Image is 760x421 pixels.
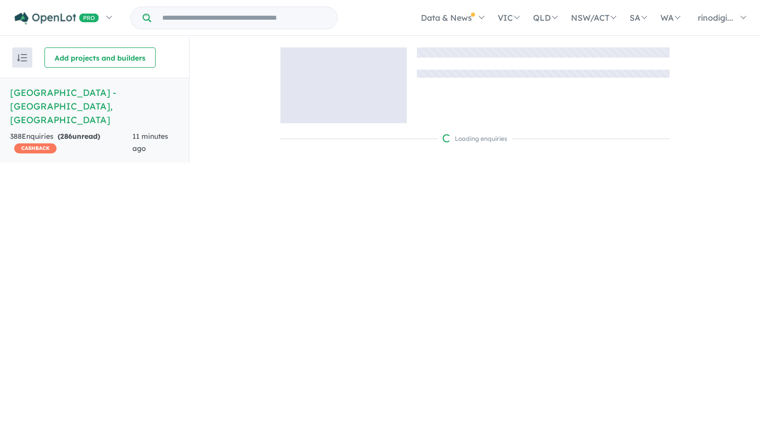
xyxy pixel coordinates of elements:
img: Openlot PRO Logo White [15,12,99,25]
span: CASHBACK [14,143,57,153]
button: Add projects and builders [44,47,156,68]
span: rinodigi... [698,13,733,23]
h5: [GEOGRAPHIC_DATA] - [GEOGRAPHIC_DATA] , [GEOGRAPHIC_DATA] [10,86,179,127]
div: Loading enquiries [443,134,507,144]
input: Try estate name, suburb, builder or developer [153,7,335,29]
strong: ( unread) [58,132,100,141]
span: 286 [60,132,72,141]
span: 11 minutes ago [132,132,168,153]
div: 388 Enquir ies [10,131,132,155]
img: sort.svg [17,54,27,62]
